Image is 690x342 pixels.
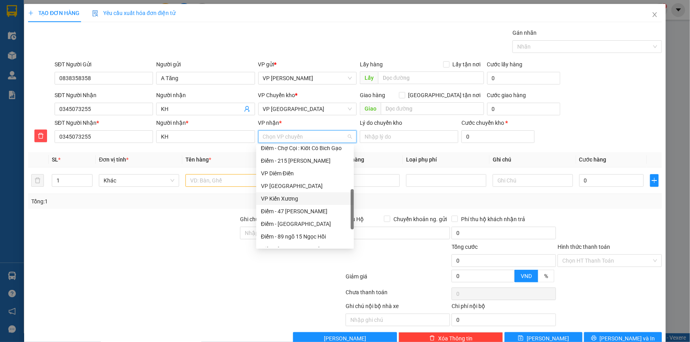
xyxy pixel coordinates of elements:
[258,60,357,69] div: VP gửi
[240,216,284,222] label: Ghi chú đơn hàng
[156,118,255,127] div: Người nhận
[10,57,138,70] b: GỬI : VP [PERSON_NAME]
[650,174,659,187] button: plus
[381,102,484,115] input: Dọc đường
[390,215,450,224] span: Chuyển khoản ng. gửi
[256,230,354,243] div: Điểm - 89 ngõ 15 Ngọc Hồi
[652,11,658,18] span: close
[31,197,267,206] div: Tổng: 1
[429,335,435,342] span: delete
[458,215,528,224] span: Phí thu hộ khách nhận trả
[360,71,378,84] span: Lấy
[258,92,295,98] span: VP Chuyển kho
[256,243,354,256] div: Điểm - Bùi Huy Bích
[156,60,255,69] div: Người gửi
[405,91,484,100] span: [GEOGRAPHIC_DATA] tận nơi
[493,174,573,187] input: Ghi Chú
[256,167,354,180] div: VP Diêm Điền
[345,288,451,302] div: Chưa thanh toán
[261,232,349,241] div: Điểm - 89 ngõ 15 Ngọc Hồi
[346,216,364,222] span: Thu Hộ
[156,91,255,100] div: Người nhận
[256,218,354,230] div: Điểm - Thụy Xuân
[360,92,385,98] span: Giao hàng
[461,118,535,127] div: Cước chuyển kho
[452,244,478,250] span: Tổng cước
[490,152,576,167] th: Ghi chú
[261,194,349,203] div: VP Kiến Xương
[512,30,537,36] label: Gán nhãn
[261,245,349,254] div: Điểm - [PERSON_NAME]
[99,156,129,163] span: Đơn vị tính
[256,205,354,218] div: Điểm - 47 Phạm Văn Đồng
[256,154,354,167] div: Điểm - 215 Lý Thường Kiệt
[345,272,451,286] div: Giảm giá
[591,335,597,342] span: printer
[403,152,490,167] th: Loại phụ phí
[261,207,349,216] div: Điểm - 47 [PERSON_NAME]
[487,92,526,98] label: Cước giao hàng
[378,71,484,84] input: Dọc đường
[521,273,532,279] span: VND
[256,180,354,192] div: VP Nam Trung
[74,19,331,29] li: 237 [PERSON_NAME] , [GEOGRAPHIC_DATA]
[55,118,153,127] div: SĐT Người Nhận
[258,120,280,126] span: VP nhận
[452,302,556,314] div: Chi phí nội bộ
[261,156,349,165] div: Điểm - 215 [PERSON_NAME]
[104,175,174,186] span: Khác
[256,142,354,154] div: Điểm - Chợ Cọi : Kiốt Cô Bích Gạo
[185,156,211,163] span: Tên hàng
[74,29,331,39] li: Hotline: 1900 3383, ĐT/Zalo : 0862837383
[185,174,266,187] input: VD: Bàn, Ghế
[360,102,381,115] span: Giao
[261,182,349,190] div: VP [GEOGRAPHIC_DATA]
[579,156,607,163] span: Cước hàng
[360,120,402,126] label: Lý do chuyển kho
[28,10,79,16] span: TẠO ĐƠN HÀNG
[346,314,450,326] input: Nhập ghi chú
[55,130,153,143] input: SĐT người nhận
[55,91,153,100] div: SĐT Người Nhận
[34,130,47,142] button: delete
[256,192,354,205] div: VP Kiến Xương
[544,273,548,279] span: %
[92,10,98,17] img: icon
[35,133,47,139] span: delete
[650,177,658,184] span: plus
[346,302,450,314] div: Ghi chú nội bộ nhà xe
[244,106,250,112] span: user-add
[644,4,666,26] button: Close
[450,60,484,69] span: Lấy tận nơi
[518,335,524,342] span: save
[487,61,523,68] label: Cước lấy hàng
[360,61,383,68] span: Lấy hàng
[92,10,176,16] span: Yêu cầu xuất hóa đơn điện tử
[261,144,349,152] div: Điểm - Chợ Cọi : Kiốt Cô Bích Gạo
[10,10,49,49] img: logo.jpg
[31,174,44,187] button: delete
[240,227,344,239] input: Ghi chú đơn hàng
[335,174,400,187] input: 0
[360,130,458,143] input: Lý do chuyển kho
[263,103,352,115] span: VP Thái Bình
[261,169,349,178] div: VP Diêm Điền
[261,220,349,228] div: Điểm - [GEOGRAPHIC_DATA]
[156,130,255,143] input: Tên người nhận
[263,72,352,84] span: VP Phạm Văn Đồng
[487,72,560,85] input: Cước lấy hàng
[28,10,34,16] span: plus
[55,60,153,69] div: SĐT Người Gửi
[558,244,610,250] label: Hình thức thanh toán
[487,103,560,115] input: Cước giao hàng
[52,156,58,163] span: SL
